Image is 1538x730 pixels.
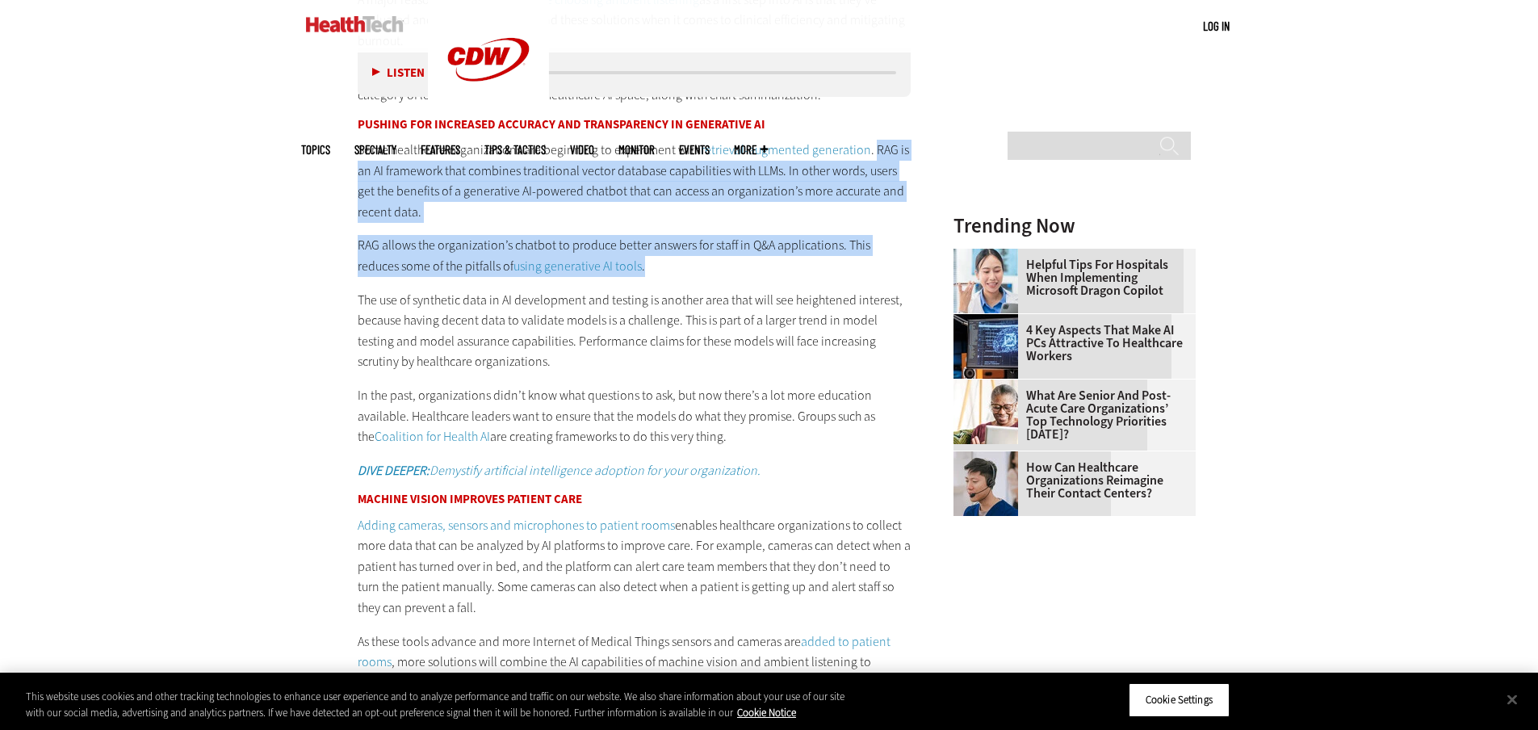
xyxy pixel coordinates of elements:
[1129,683,1230,717] button: Cookie Settings
[1203,19,1230,33] a: Log in
[618,144,655,156] a: MonITor
[358,235,911,276] p: RAG allows the organization’s chatbot to produce better answers for staff in Q&A applications. Th...
[306,16,404,32] img: Home
[737,706,796,720] a: More information about your privacy
[354,144,396,156] span: Specialty
[1203,18,1230,35] div: User menu
[358,140,911,222] p: Some healthcare organizations are beginning to experiment with . RAG is an AI framework that comb...
[26,689,846,720] div: This website uses cookies and other tracking technologies to enhance user experience and to analy...
[358,462,761,479] em: Demystify artificial intelligence adoption for your organization.
[953,249,1018,313] img: Doctor using phone to dictate to tablet
[358,385,911,447] p: In the past, organizations didn’t know what questions to ask, but now there’s a lot more educatio...
[953,314,1018,379] img: Desktop monitor with brain AI concept
[421,144,460,156] a: Features
[358,631,911,694] p: As these tools advance and more Internet of Medical Things sensors and cameras are , more solutio...
[734,144,768,156] span: More
[953,451,1026,464] a: Healthcare contact center
[513,258,642,275] a: using generative AI tools
[953,324,1186,363] a: 4 Key Aspects That Make AI PCs Attractive to Healthcare Workers
[484,144,546,156] a: Tips & Tactics
[953,461,1186,500] a: How Can Healthcare Organizations Reimagine Their Contact Centers?
[358,462,430,479] strong: DIVE DEEPER:
[679,144,710,156] a: Events
[375,428,490,445] a: Coalition for Health AI
[358,462,761,479] a: DIVE DEEPER:Demystify artificial intelligence adoption for your organization.
[570,144,594,156] a: Video
[358,290,911,372] p: The use of synthetic data in AI development and testing is another area that will see heightened ...
[953,380,1018,444] img: Older person using tablet
[953,258,1186,297] a: Helpful Tips for Hospitals When Implementing Microsoft Dragon Copilot
[953,314,1026,327] a: Desktop monitor with brain AI concept
[428,107,549,124] a: CDW
[953,389,1186,441] a: What Are Senior and Post-Acute Care Organizations’ Top Technology Priorities [DATE]?
[358,515,911,619] p: enables healthcare organizations to collect more data that can be analyzed by AI platforms to imp...
[358,491,582,507] strong: Machine Vision Improves Patient Care
[953,451,1018,516] img: Healthcare contact center
[953,216,1196,236] h3: Trending Now
[358,517,675,534] a: Adding cameras, sensors and microphones to patient rooms
[301,144,330,156] span: Topics
[1494,682,1530,717] button: Close
[953,249,1026,262] a: Doctor using phone to dictate to tablet
[953,380,1026,392] a: Older person using tablet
